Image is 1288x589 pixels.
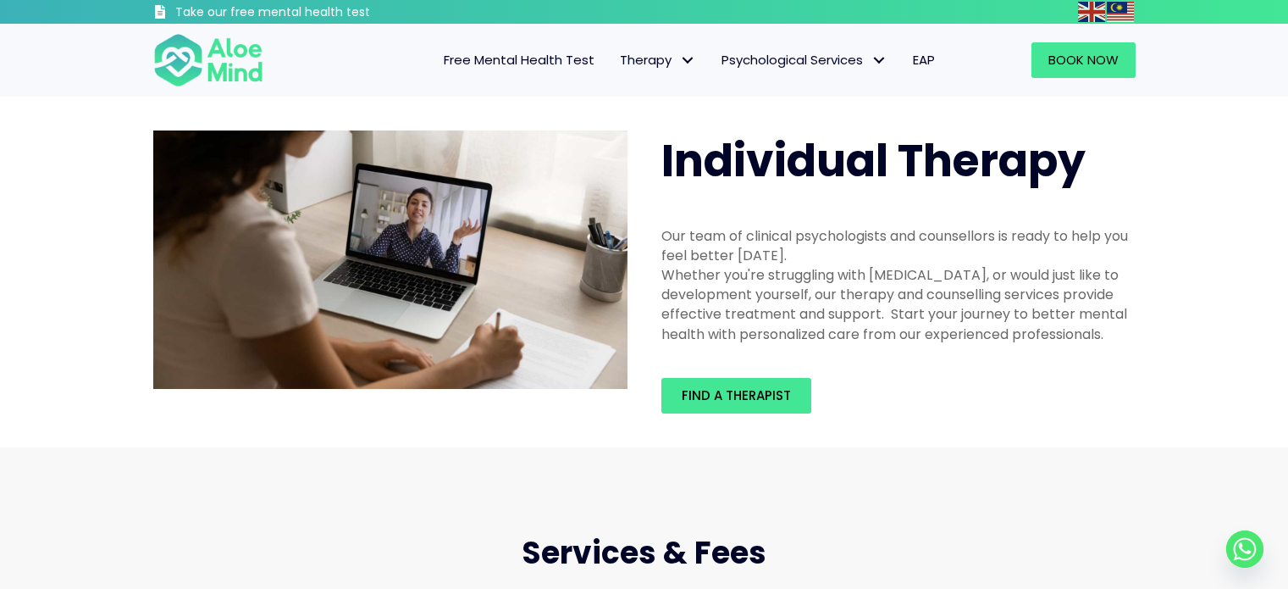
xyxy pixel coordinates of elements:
h3: Take our free mental health test [175,4,461,21]
div: Our team of clinical psychologists and counsellors is ready to help you feel better [DATE]. [661,226,1136,265]
img: Therapy online individual [153,131,627,390]
a: English [1078,2,1107,21]
a: EAP [900,42,948,78]
span: Therapy [620,51,696,69]
a: Free Mental Health Test [431,42,607,78]
a: Take our free mental health test [153,4,461,24]
div: Whether you're struggling with [MEDICAL_DATA], or would just like to development yourself, our th... [661,265,1136,344]
span: Book Now [1048,51,1119,69]
span: EAP [913,51,935,69]
nav: Menu [285,42,948,78]
img: ms [1107,2,1134,22]
span: Individual Therapy [661,130,1086,192]
span: Psychological Services: submenu [867,48,892,73]
a: Psychological ServicesPsychological Services: submenu [709,42,900,78]
a: TherapyTherapy: submenu [607,42,709,78]
a: Malay [1107,2,1136,21]
img: en [1078,2,1105,22]
a: Whatsapp [1226,531,1263,568]
span: Psychological Services [721,51,887,69]
span: Free Mental Health Test [444,51,594,69]
span: Find a therapist [682,386,791,404]
img: Aloe mind Logo [153,32,263,88]
a: Find a therapist [661,378,811,414]
a: Book Now [1031,42,1136,78]
span: Therapy: submenu [676,48,700,73]
span: Services & Fees [522,531,766,575]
